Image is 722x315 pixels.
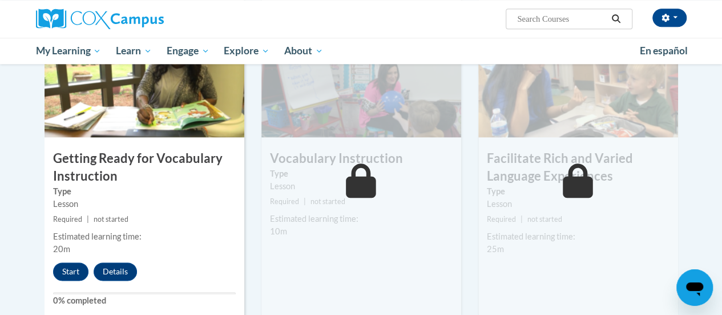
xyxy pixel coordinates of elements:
span: | [521,215,523,224]
a: My Learning [29,38,109,64]
span: | [304,197,306,206]
a: Learn [108,38,159,64]
img: Course Image [261,23,461,137]
span: Required [53,215,82,224]
button: Search [607,12,624,26]
span: 20m [53,244,70,254]
span: Engage [167,44,209,58]
button: Start [53,262,88,281]
a: Cox Campus [36,9,241,29]
span: Required [487,215,516,224]
span: About [284,44,323,58]
span: Explore [224,44,269,58]
label: Type [53,185,236,198]
span: My Learning [35,44,101,58]
span: Required [270,197,299,206]
span: not started [527,215,562,224]
img: Course Image [478,23,678,137]
label: Type [270,168,453,180]
span: 25m [487,244,504,254]
h3: Facilitate Rich and Varied Language Experiences [478,150,678,185]
a: En español [632,39,695,63]
input: Search Courses [516,12,607,26]
a: About [277,38,330,64]
div: Main menu [27,38,695,64]
span: Learn [116,44,152,58]
a: Explore [216,38,277,64]
img: Course Image [45,23,244,137]
div: Lesson [53,198,236,210]
label: Type [487,185,669,198]
button: Details [94,262,137,281]
span: 10m [270,226,287,236]
span: En español [640,45,688,57]
button: Account Settings [652,9,687,27]
span: | [87,215,89,224]
iframe: Button to launch messaging window [676,269,713,306]
div: Estimated learning time: [270,213,453,225]
div: Lesson [270,180,453,193]
h3: Getting Ready for Vocabulary Instruction [45,150,244,185]
div: Estimated learning time: [487,230,669,243]
img: Cox Campus [36,9,164,29]
label: 0% completed [53,294,236,307]
h3: Vocabulary Instruction [261,150,461,168]
span: not started [94,215,128,224]
div: Estimated learning time: [53,230,236,243]
a: Engage [159,38,217,64]
span: not started [310,197,345,206]
div: Lesson [487,198,669,210]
